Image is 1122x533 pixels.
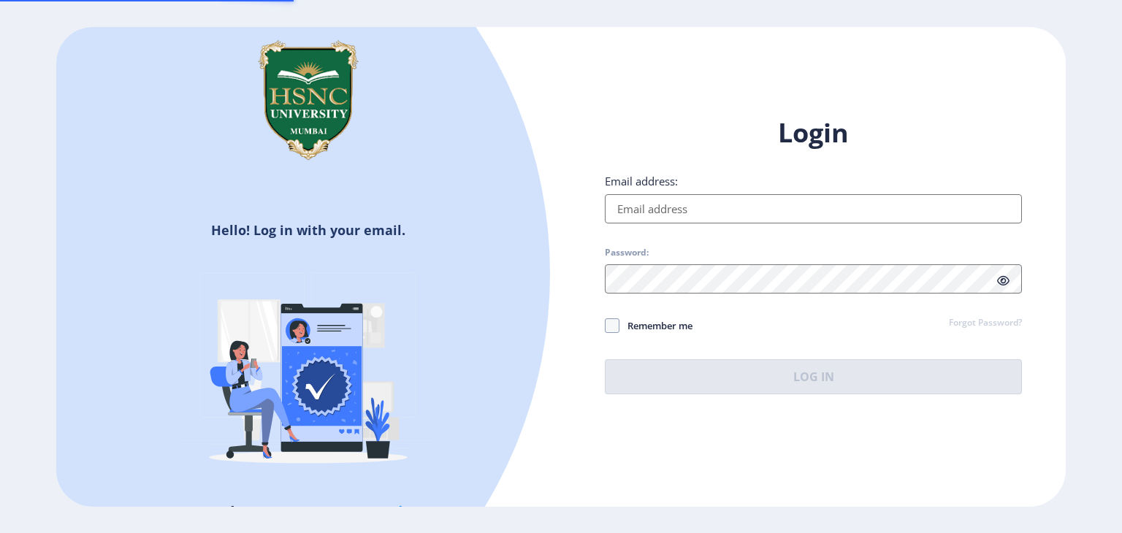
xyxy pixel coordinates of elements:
[605,174,678,188] label: Email address:
[605,194,1022,223] input: Email address
[235,27,381,173] img: hsnc.png
[605,247,649,258] label: Password:
[180,245,436,500] img: Verified-rafiki.svg
[605,115,1022,150] h1: Login
[369,501,435,523] a: Register
[67,500,550,524] h5: Don't have an account?
[949,317,1022,330] a: Forgot Password?
[605,359,1022,394] button: Log In
[619,317,692,334] span: Remember me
